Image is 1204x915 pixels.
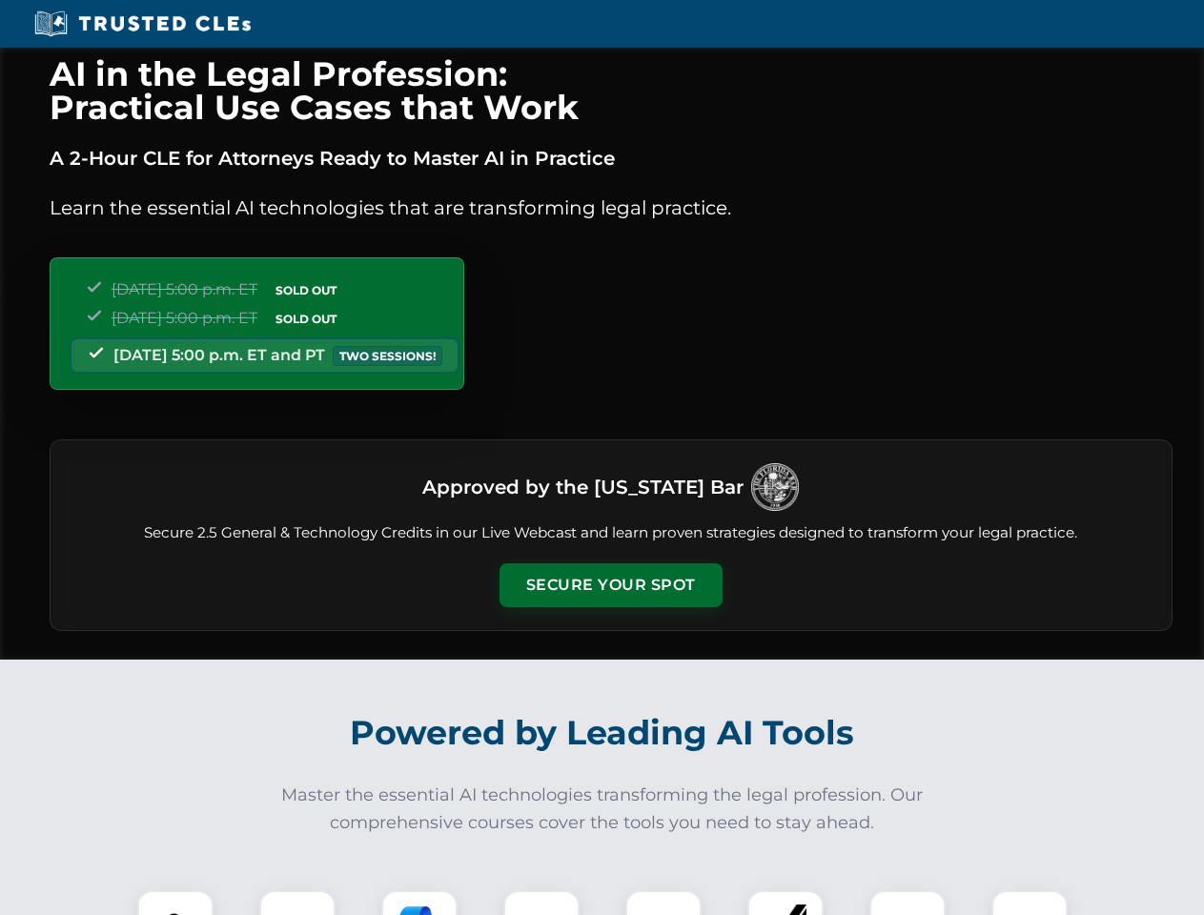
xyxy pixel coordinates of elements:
img: Trusted CLEs [29,10,256,38]
h3: Approved by the [US_STATE] Bar [422,470,744,504]
p: Secure 2.5 General & Technology Credits in our Live Webcast and learn proven strategies designed ... [73,522,1149,544]
h1: AI in the Legal Profession: Practical Use Cases that Work [50,57,1173,124]
span: SOLD OUT [269,280,343,300]
span: SOLD OUT [269,309,343,329]
img: Logo [751,463,799,511]
p: Learn the essential AI technologies that are transforming legal practice. [50,193,1173,223]
p: Master the essential AI technologies transforming the legal profession. Our comprehensive courses... [269,782,936,837]
h2: Powered by Leading AI Tools [74,700,1131,766]
p: A 2-Hour CLE for Attorneys Ready to Master AI in Practice [50,143,1173,173]
span: [DATE] 5:00 p.m. ET [112,309,257,327]
span: [DATE] 5:00 p.m. ET [112,280,257,298]
button: Secure Your Spot [500,563,723,607]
